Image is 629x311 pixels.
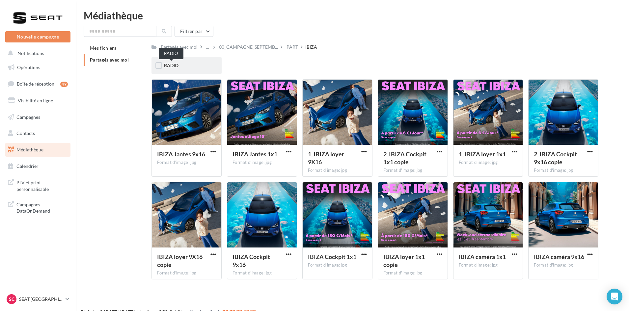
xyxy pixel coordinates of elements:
div: ... [205,42,210,52]
div: Format d'image: jpg [383,270,442,276]
div: Format d'image: jpg [232,270,291,276]
a: Opérations [4,61,72,74]
span: Calendrier [16,163,39,169]
div: Médiathèque [84,11,621,20]
a: Campagnes [4,110,72,124]
span: IBIZA Cockpit 9x16 [232,253,270,268]
span: IBIZA loyer 9X16 copie [157,253,203,268]
div: Format d'image: jpg [459,160,518,166]
span: IBIZA Jantes 9x16 [157,150,205,158]
span: Contacts [16,130,35,136]
a: Médiathèque [4,143,72,157]
a: Visibilité en ligne [4,94,72,108]
p: SEAT [GEOGRAPHIC_DATA] [19,296,63,302]
span: Médiathèque [16,147,43,152]
span: RADIO [164,63,178,68]
a: Boîte de réception49 [4,77,72,91]
span: Visibilité en ligne [18,98,53,103]
span: Notifications [17,51,44,56]
span: 00_CAMPAGNE_SEPTEMB... [219,44,278,50]
div: PART [287,44,298,50]
span: Partagés avec moi [90,57,129,63]
button: Filtrer par [175,26,213,37]
a: SC SEAT [GEOGRAPHIC_DATA] [5,293,70,305]
div: Format d'image: jpg [459,262,518,268]
div: Format d'image: jpg [157,160,216,166]
span: PLV et print personnalisable [16,178,68,192]
span: IBIZA Jantes 1x1 [232,150,277,158]
div: 49 [60,82,68,87]
span: IBIZA caméra 9x16 [534,253,584,260]
span: 2_IBIZA Cockpit 1x1 copie [383,150,426,166]
button: Nouvelle campagne [5,31,70,42]
div: Format d'image: jpg [157,270,216,276]
div: Format d'image: jpg [534,262,593,268]
div: Format d'image: jpg [383,168,442,173]
a: Contacts [4,126,72,140]
span: Campagnes [16,114,40,119]
div: Open Intercom Messenger [607,289,622,304]
div: IBIZA [305,44,317,50]
span: 2_IBIZA Cockpit 9x16 copie [534,150,577,166]
span: IBIZA Cockpit 1x1 [308,253,356,260]
span: Mes fichiers [90,45,116,51]
span: 1_IBIZA loyer 1x1 [459,150,506,158]
span: SC [9,296,14,302]
div: Format d'image: jpg [308,168,367,173]
span: IBIZA loyer 1x1 copie [383,253,425,268]
a: Calendrier [4,159,72,173]
span: 1_IBIZA loyer 9X16 [308,150,344,166]
div: RADIO [159,48,183,59]
div: Format d'image: jpg [534,168,593,173]
div: Format d'image: jpg [308,262,367,268]
div: Format d'image: jpg [232,160,291,166]
a: Campagnes DataOnDemand [4,197,72,217]
a: PLV et print personnalisable [4,175,72,195]
span: Boîte de réception [17,81,54,87]
span: IBIZA caméra 1x1 [459,253,506,260]
span: Campagnes DataOnDemand [16,200,68,214]
span: Opérations [17,65,40,70]
div: Partagés avec moi [161,44,198,50]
